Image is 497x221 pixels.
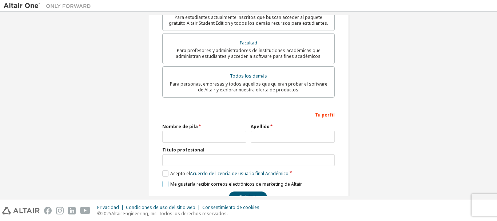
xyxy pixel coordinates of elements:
font: Próximo [239,194,257,200]
font: Condiciones de uso del sitio web [126,204,195,210]
img: Altair Uno [4,2,95,9]
img: facebook.svg [44,207,52,214]
img: youtube.svg [80,207,91,214]
font: Para profesores y administradores de instituciones académicas que administran estudiantes y acced... [176,47,322,59]
font: Todos los demás [230,73,267,79]
font: Nombre de pila [162,123,198,130]
font: Acuerdo de licencia de usuario final [190,170,264,177]
font: Tu perfil [315,112,335,118]
font: Académico [265,170,289,177]
font: Me gustaría recibir correos electrónicos de marketing de Altair [170,181,302,187]
font: Para estudiantes actualmente inscritos que buscan acceder al paquete gratuito Altair Student Edit... [169,14,328,26]
font: Título profesional [162,147,204,153]
font: Facultad [240,40,257,46]
font: Altair Engineering, Inc. Todos los derechos reservados. [111,210,228,217]
font: © [97,210,101,217]
font: Privacidad [97,204,119,210]
font: Consentimiento de cookies [202,204,259,210]
font: Apellido [251,123,270,130]
img: altair_logo.svg [2,207,40,214]
font: 2025 [101,210,111,217]
img: linkedin.svg [68,207,76,214]
font: Acepto el [170,170,190,177]
button: Próximo [229,192,267,202]
img: instagram.svg [56,207,64,214]
font: Para personas, empresas y todos aquellos que quieran probar el software de Altair y explorar nues... [170,81,327,93]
